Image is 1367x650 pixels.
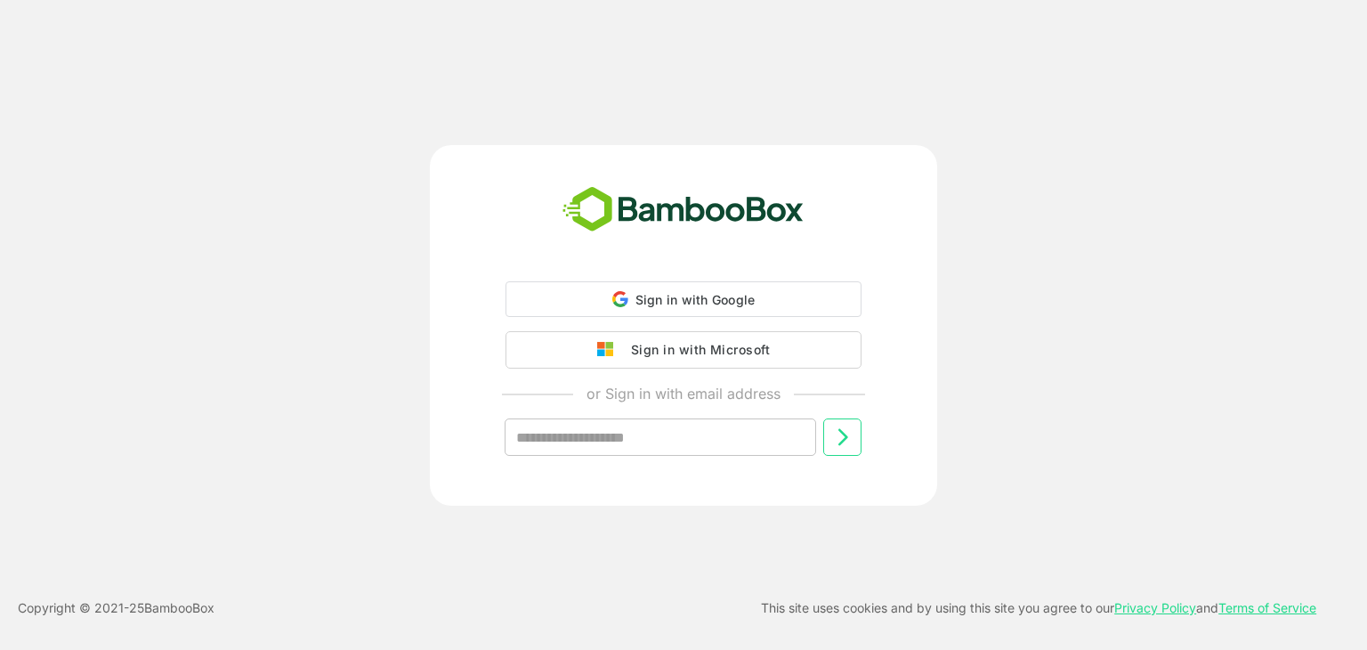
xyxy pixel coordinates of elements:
[18,597,214,619] p: Copyright © 2021- 25 BambooBox
[761,597,1316,619] p: This site uses cookies and by using this site you agree to our and
[506,331,861,369] button: Sign in with Microsoft
[622,338,770,362] div: Sign in with Microsoft
[553,181,813,240] img: bamboobox
[597,342,622,358] img: google
[635,292,756,307] span: Sign in with Google
[506,281,861,317] div: Sign in with Google
[586,383,781,404] p: or Sign in with email address
[1114,600,1196,615] a: Privacy Policy
[1218,600,1316,615] a: Terms of Service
